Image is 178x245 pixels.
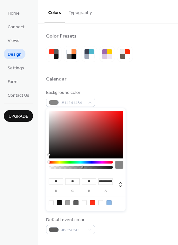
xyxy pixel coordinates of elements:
[46,89,94,96] div: Background color
[8,38,19,44] span: Views
[82,189,96,193] label: b
[4,62,28,73] a: Settings
[73,200,79,205] div: rgb(92, 92, 92)
[4,76,21,87] a: Form
[4,90,33,100] a: Contact Us
[46,217,94,223] div: Default event color
[4,8,24,18] a: Home
[98,200,103,205] div: rgba(255, 203, 5, 0)
[8,24,24,31] span: Connect
[65,189,80,193] label: g
[9,113,28,120] span: Upgrade
[49,189,63,193] label: r
[49,200,54,205] div: rgba(0, 0, 0, 0)
[90,200,95,205] div: rgb(255, 48, 25)
[4,110,33,122] button: Upgrade
[57,200,62,205] div: rgb(20, 20, 20)
[98,189,113,193] label: a
[61,227,85,234] span: #5C5C5C
[82,200,87,205] div: rgb(255, 255, 255)
[46,76,66,83] div: Calendar
[106,200,112,205] div: rgb(139, 184, 232)
[8,51,22,58] span: Design
[8,79,17,85] span: Form
[4,49,25,59] a: Design
[4,35,23,45] a: Views
[61,100,85,106] span: #14141484
[8,10,20,17] span: Home
[8,65,24,72] span: Settings
[46,33,77,40] div: Color Presets
[8,92,29,99] span: Contact Us
[4,21,28,32] a: Connect
[65,200,70,205] div: rgba(20, 20, 20, 0.4)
